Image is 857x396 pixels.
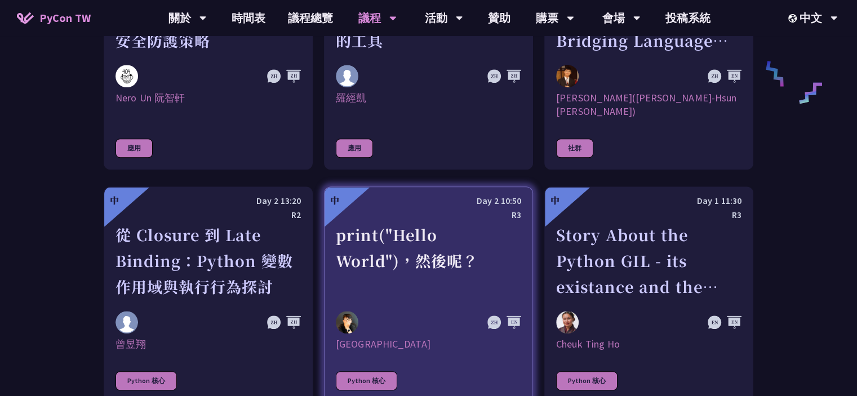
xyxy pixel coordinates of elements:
[110,194,119,207] div: 中
[556,91,741,118] div: [PERSON_NAME]([PERSON_NAME]-Hsun [PERSON_NAME])
[556,311,579,333] img: Cheuk Ting Ho
[550,194,560,207] div: 中
[116,371,177,390] div: Python 核心
[116,91,301,118] div: Nero Un 阮智軒
[336,311,358,333] img: 高見龍
[336,194,521,208] div: Day 2 10:50
[116,337,301,351] div: 曾昱翔
[336,222,521,300] div: print("Hello World")，然後呢？
[556,194,741,208] div: Day 1 11:30
[6,4,102,32] a: PyCon TW
[39,10,91,26] span: PyCon TW
[556,139,593,158] div: 社群
[116,311,138,333] img: 曾昱翔
[330,194,339,207] div: 中
[556,371,618,390] div: Python 核心
[556,337,741,351] div: Cheuk Ting Ho
[336,337,521,351] div: [GEOGRAPHIC_DATA]
[116,222,301,300] div: 從 Closure 到 Late Binding：Python 變數作用域與執行行為探討
[17,12,34,24] img: Home icon of PyCon TW 2025
[116,208,301,222] div: R2
[788,14,800,23] img: Locale Icon
[336,208,521,222] div: R3
[116,194,301,208] div: Day 2 13:20
[556,222,741,300] div: Story About the Python GIL - its existance and the lack there of
[336,65,358,87] img: 羅經凱
[556,208,741,222] div: R3
[116,65,138,87] img: Nero Un 阮智軒
[336,139,373,158] div: 應用
[336,371,397,390] div: Python 核心
[336,91,521,118] div: 羅經凱
[556,65,579,87] img: 李昱勳 (Yu-Hsun Lee)
[116,139,153,158] div: 應用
